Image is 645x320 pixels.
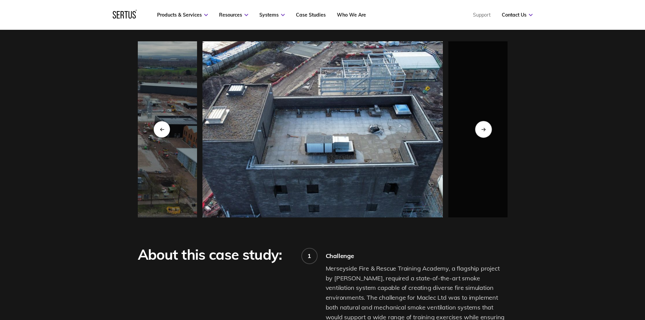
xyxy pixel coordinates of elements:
a: Products & Services [157,12,208,18]
a: Case Studies [296,12,326,18]
div: Next slide [475,121,492,137]
a: Resources [219,12,248,18]
div: Challenge [326,252,508,260]
div: About this case study: [138,247,292,263]
a: Support [473,12,491,18]
div: Previous slide [154,121,170,137]
iframe: Chat Widget [611,287,645,320]
a: Who We Are [337,12,366,18]
div: 1 [307,252,311,260]
a: Systems [259,12,285,18]
img: merseyside-4.jpeg [202,41,443,217]
a: Contact Us [502,12,533,18]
